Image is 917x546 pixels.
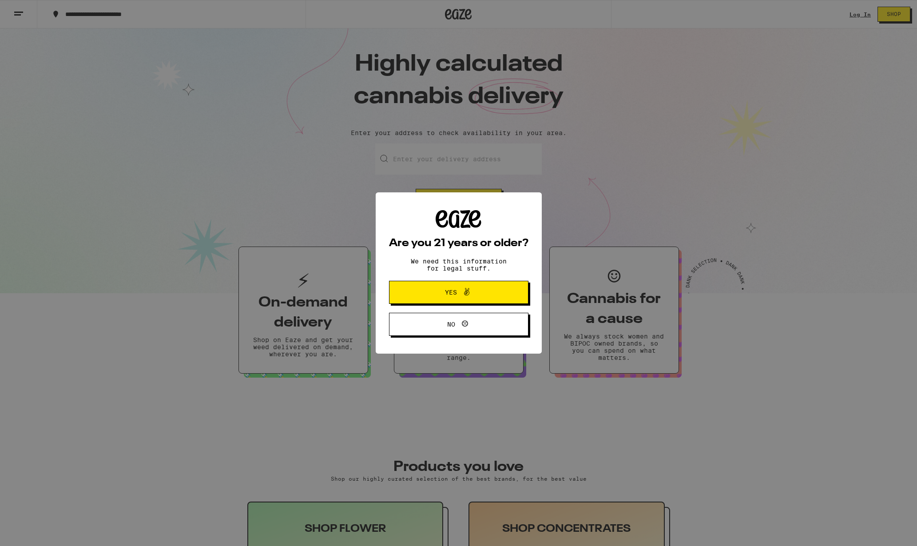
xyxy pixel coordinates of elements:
[389,313,528,336] button: No
[389,281,528,304] button: Yes
[447,321,455,327] span: No
[389,238,528,249] h2: Are you 21 years or older?
[403,258,514,272] p: We need this information for legal stuff.
[445,289,457,295] span: Yes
